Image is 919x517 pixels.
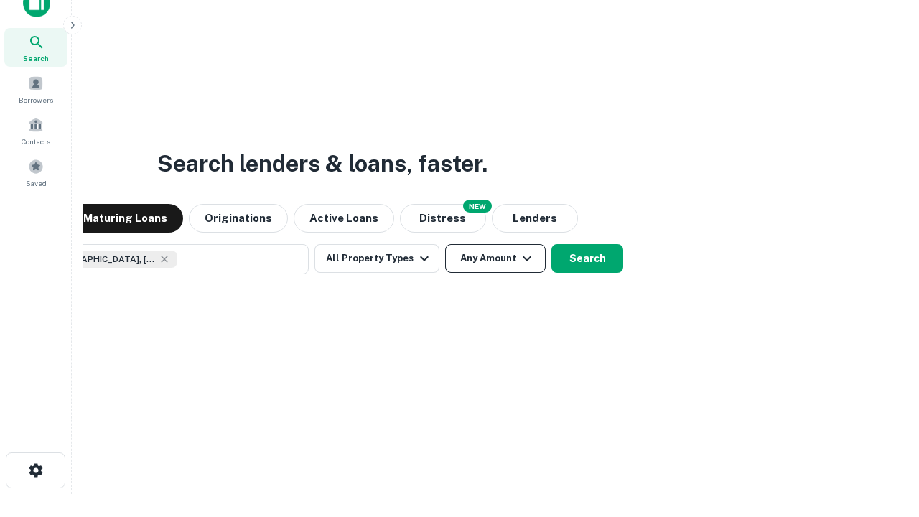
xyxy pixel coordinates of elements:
span: Search [23,52,49,64]
button: Lenders [492,204,578,233]
span: Borrowers [19,94,53,106]
span: Saved [26,177,47,189]
a: Saved [4,153,67,192]
button: [GEOGRAPHIC_DATA], [GEOGRAPHIC_DATA], [GEOGRAPHIC_DATA] [22,244,309,274]
button: Originations [189,204,288,233]
button: Any Amount [445,244,546,273]
button: Search distressed loans with lien and other non-mortgage details. [400,204,486,233]
div: NEW [463,200,492,213]
span: Contacts [22,136,50,147]
button: Active Loans [294,204,394,233]
h3: Search lenders & loans, faster. [157,146,488,181]
a: Search [4,28,67,67]
button: Search [551,244,623,273]
span: [GEOGRAPHIC_DATA], [GEOGRAPHIC_DATA], [GEOGRAPHIC_DATA] [48,253,156,266]
button: Maturing Loans [67,204,183,233]
a: Contacts [4,111,67,150]
button: All Property Types [314,244,439,273]
iframe: Chat Widget [847,402,919,471]
a: Borrowers [4,70,67,108]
